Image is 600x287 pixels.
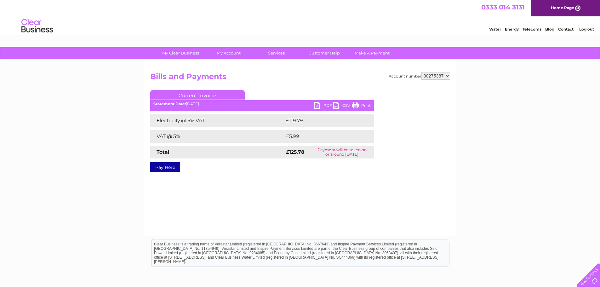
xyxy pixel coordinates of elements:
a: Telecoms [523,27,541,32]
a: My Account [203,47,254,59]
a: Customer Help [298,47,350,59]
img: logo.png [21,16,53,36]
td: £5.99 [284,130,359,143]
a: Print [352,102,371,111]
h2: Bills and Payments [150,72,450,84]
a: Energy [505,27,519,32]
td: £119.79 [284,114,362,127]
a: Log out [579,27,594,32]
b: Statement Date: [153,101,186,106]
div: Account number [389,72,450,80]
td: Electricity @ 5% VAT [150,114,284,127]
a: Water [489,27,501,32]
div: [DATE] [150,102,374,106]
a: Pay Here [150,162,180,172]
strong: £125.78 [286,149,304,155]
div: Clear Business is a trading name of Verastar Limited (registered in [GEOGRAPHIC_DATA] No. 3667643... [151,3,449,31]
a: My Clear Business [155,47,207,59]
a: Current Invoice [150,90,245,100]
a: Services [250,47,302,59]
a: Blog [545,27,554,32]
strong: Total [157,149,169,155]
a: PDF [314,102,333,111]
a: CSV [333,102,352,111]
a: Contact [558,27,574,32]
td: VAT @ 5% [150,130,284,143]
a: Make A Payment [346,47,398,59]
td: Payment will be taken on or around [DATE] [310,146,374,158]
a: 0333 014 3131 [481,3,525,11]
